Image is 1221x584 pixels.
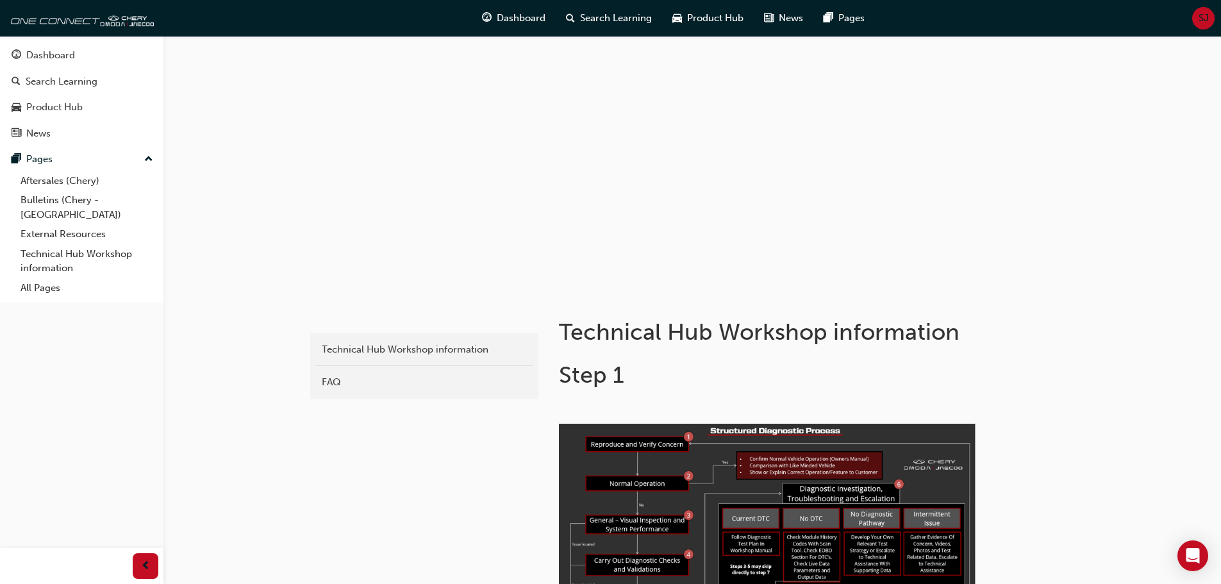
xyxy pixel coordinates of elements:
button: DashboardSearch LearningProduct HubNews [5,41,158,147]
button: Pages [5,147,158,171]
div: Technical Hub Workshop information [322,342,527,357]
a: Bulletins (Chery - [GEOGRAPHIC_DATA]) [15,190,158,224]
span: Pages [838,11,865,26]
div: Search Learning [26,74,97,89]
a: Product Hub [5,96,158,119]
span: Step 1 [559,361,624,388]
span: car-icon [12,102,21,113]
span: pages-icon [12,154,21,165]
div: Dashboard [26,48,75,63]
span: prev-icon [141,558,151,574]
a: car-iconProduct Hub [662,5,754,31]
span: SJ [1199,11,1209,26]
span: news-icon [764,10,774,26]
a: News [5,122,158,146]
span: news-icon [12,128,21,140]
span: Search Learning [580,11,652,26]
span: search-icon [12,76,21,88]
a: Search Learning [5,70,158,94]
button: SJ [1192,7,1215,29]
span: pages-icon [824,10,833,26]
a: pages-iconPages [813,5,875,31]
span: car-icon [672,10,682,26]
img: oneconnect [6,5,154,31]
a: Technical Hub Workshop information [315,338,533,361]
div: News [26,126,51,141]
a: Technical Hub Workshop information [15,244,158,278]
a: Aftersales (Chery) [15,171,158,191]
a: FAQ [315,371,533,394]
div: Open Intercom Messenger [1177,540,1208,571]
a: All Pages [15,278,158,298]
div: FAQ [322,375,527,390]
a: External Resources [15,224,158,244]
h1: Technical Hub Workshop information [559,318,979,346]
div: Product Hub [26,100,83,115]
span: guage-icon [482,10,492,26]
span: search-icon [566,10,575,26]
a: news-iconNews [754,5,813,31]
span: up-icon [144,151,153,168]
div: Pages [26,152,53,167]
a: Dashboard [5,44,158,67]
a: guage-iconDashboard [472,5,556,31]
span: Product Hub [687,11,743,26]
a: search-iconSearch Learning [556,5,662,31]
span: guage-icon [12,50,21,62]
span: Dashboard [497,11,545,26]
span: News [779,11,803,26]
